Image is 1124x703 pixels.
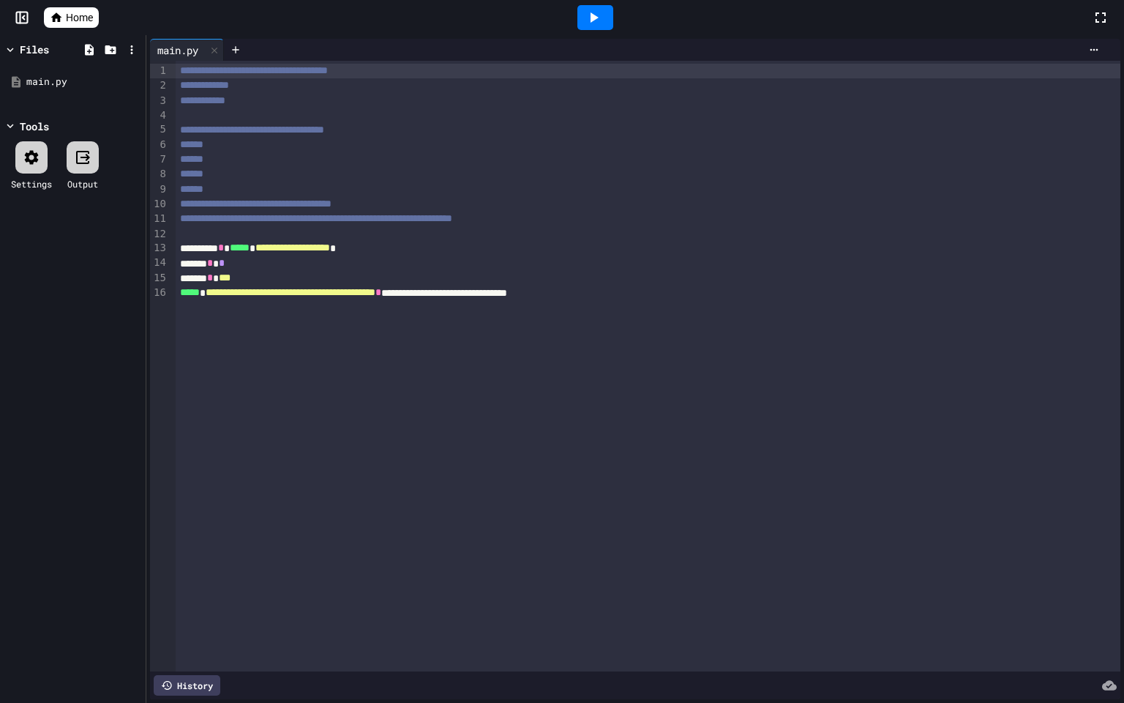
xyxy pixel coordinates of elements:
[150,138,168,152] div: 6
[150,241,168,256] div: 13
[150,39,224,61] div: main.py
[150,78,168,93] div: 2
[150,122,168,137] div: 5
[150,197,168,212] div: 10
[150,182,168,197] div: 9
[150,256,168,270] div: 14
[150,94,168,108] div: 3
[150,286,168,300] div: 16
[26,75,140,89] div: main.py
[154,675,220,696] div: History
[44,7,99,28] a: Home
[150,108,168,123] div: 4
[150,227,168,242] div: 12
[150,271,168,286] div: 15
[150,167,168,182] div: 8
[150,42,206,58] div: main.py
[66,10,93,25] span: Home
[20,119,49,134] div: Tools
[150,212,168,226] div: 11
[150,152,168,167] div: 7
[67,177,98,190] div: Output
[150,64,168,78] div: 1
[11,177,52,190] div: Settings
[20,42,49,57] div: Files
[1063,644,1109,688] iframe: chat widget
[1003,581,1109,643] iframe: chat widget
